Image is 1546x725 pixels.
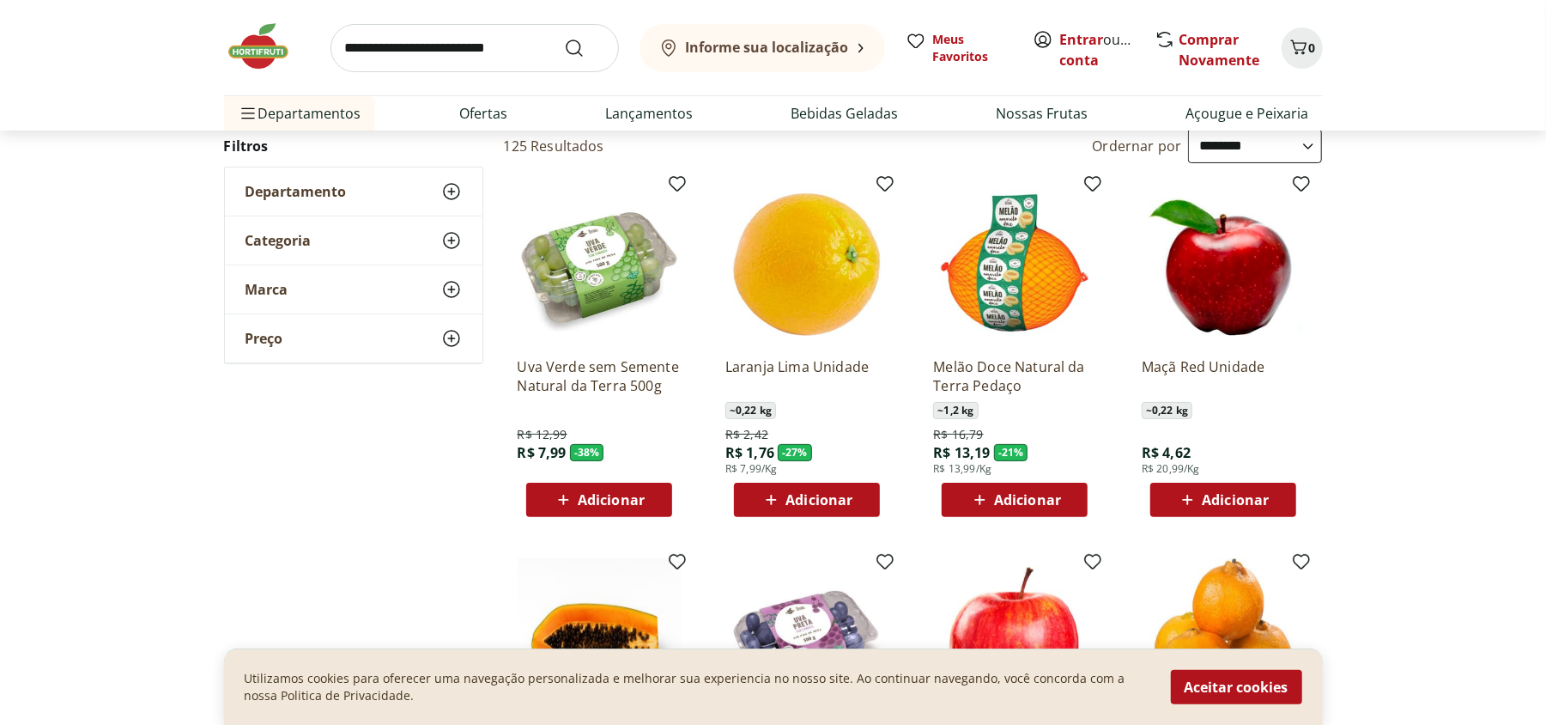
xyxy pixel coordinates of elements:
input: search [330,24,619,72]
span: R$ 13,99/Kg [933,462,991,476]
span: R$ 7,99 [518,443,567,462]
img: Maçã Red Unidade [1142,180,1305,344]
label: Ordernar por [1093,137,1182,155]
button: Adicionar [942,483,1088,517]
span: R$ 16,79 [933,426,983,443]
span: Categoria [246,232,312,249]
span: R$ 4,62 [1142,443,1191,462]
a: Laranja Lima Unidade [725,357,888,395]
span: R$ 7,99/Kg [725,462,778,476]
a: Lançamentos [605,103,693,124]
button: Adicionar [734,483,880,517]
img: Hortifruti [224,21,310,72]
img: Melão Doce Natural da Terra Pedaço [933,180,1096,344]
img: Laranja Lima Unidade [725,180,888,344]
a: Criar conta [1060,30,1155,70]
span: R$ 20,99/Kg [1142,462,1200,476]
span: R$ 13,19 [933,443,990,462]
span: ou [1060,29,1137,70]
img: Maçã Gala Importada Unidade [933,558,1096,722]
img: Mexerica Rio Unidade [1142,558,1305,722]
button: Marca [225,265,482,314]
button: Informe sua localização [640,24,885,72]
a: Entrar [1060,30,1104,49]
p: Utilizamos cookies para oferecer uma navegação personalizada e melhorar sua experiencia no nosso ... [245,670,1150,704]
a: Maçã Red Unidade [1142,357,1305,395]
a: Ofertas [459,103,507,124]
span: - 38 % [570,444,604,461]
span: Marca [246,281,288,298]
span: Departamento [246,183,347,200]
span: ~ 0,22 kg [1142,402,1192,419]
span: Adicionar [785,493,852,507]
span: ~ 0,22 kg [725,402,776,419]
span: Adicionar [1202,493,1269,507]
span: R$ 1,76 [725,443,774,462]
a: Bebidas Geladas [791,103,898,124]
a: Açougue e Peixaria [1185,103,1308,124]
button: Menu [238,93,258,134]
a: Comprar Novamente [1179,30,1260,70]
h2: Filtros [224,129,483,163]
span: Departamentos [238,93,361,134]
button: Submit Search [564,38,605,58]
img: Uva Preta sem Semente Natural da Terra 500g [725,558,888,722]
button: Carrinho [1282,27,1323,69]
span: Adicionar [578,493,645,507]
a: Uva Verde sem Semente Natural da Terra 500g [518,357,681,395]
img: Uva Verde sem Semente Natural da Terra 500g [518,180,681,344]
button: Aceitar cookies [1171,670,1302,704]
button: Adicionar [1150,483,1296,517]
a: Meus Favoritos [906,31,1012,65]
span: Preço [246,330,283,347]
b: Informe sua localização [686,38,849,57]
button: Adicionar [526,483,672,517]
span: ~ 1,2 kg [933,402,978,419]
button: Categoria [225,216,482,265]
span: Meus Favoritos [933,31,1012,65]
a: Melão Doce Natural da Terra Pedaço [933,357,1096,395]
span: - 21 % [994,444,1028,461]
span: R$ 2,42 [725,426,768,443]
span: 0 [1309,40,1316,56]
img: MAMAO FORMOSA SELECIONADO [518,558,681,722]
span: - 27 % [778,444,812,461]
button: Departamento [225,168,482,216]
h2: 125 Resultados [504,137,604,155]
a: Nossas Frutas [996,103,1088,124]
span: R$ 12,99 [518,426,567,443]
span: Adicionar [994,493,1061,507]
button: Preço [225,314,482,362]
